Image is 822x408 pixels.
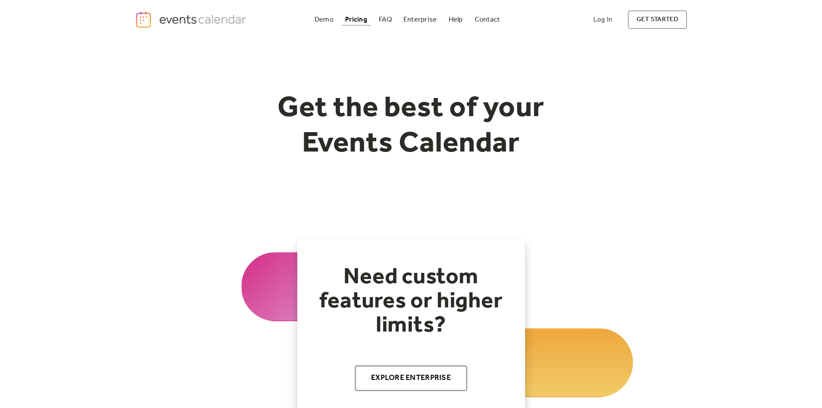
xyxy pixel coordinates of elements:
[355,365,467,391] a: Explore Enterprise
[315,265,508,338] h2: Need custom features or higher limits?
[342,14,371,25] a: Pricing
[471,14,504,25] a: Contact
[403,17,437,22] div: Enterprise
[246,91,577,161] h1: Get the best of your Events Calendar
[628,10,687,29] a: get started
[375,14,395,25] a: FAQ
[475,17,500,22] div: Contact
[449,17,463,22] div: Help
[585,10,621,29] a: Log In
[445,14,466,25] a: Help
[400,14,440,25] a: Enterprise
[379,17,392,22] div: FAQ
[315,17,334,22] div: Demo
[311,14,337,25] a: Demo
[345,17,367,22] div: Pricing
